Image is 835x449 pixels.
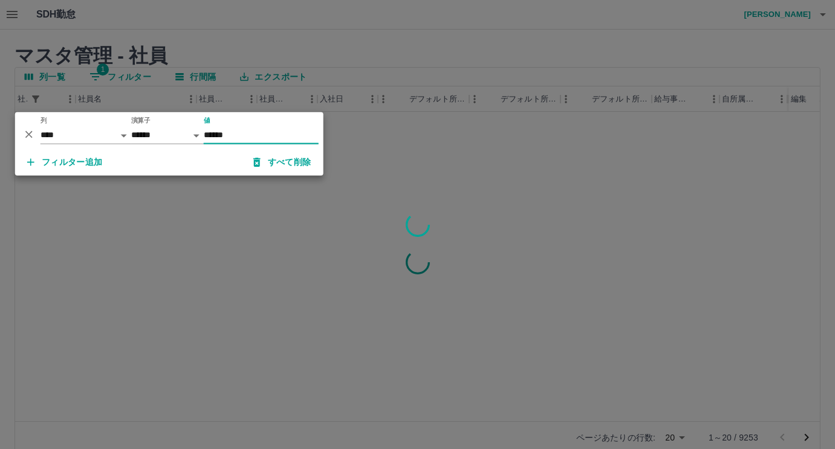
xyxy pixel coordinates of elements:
button: フィルター追加 [18,152,112,173]
button: 削除 [20,125,38,143]
label: 演算子 [131,116,151,125]
label: 列 [41,116,47,125]
button: すべて削除 [244,152,321,173]
label: 値 [204,116,210,125]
